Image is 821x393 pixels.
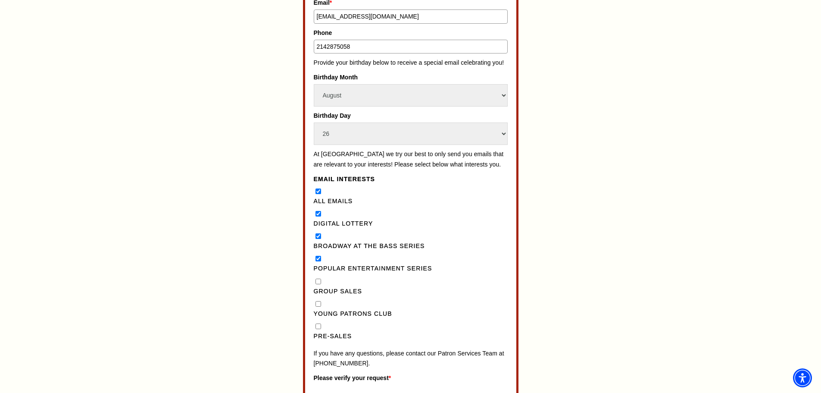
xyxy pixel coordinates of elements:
p: At [GEOGRAPHIC_DATA] we try our best to only send you emails that are relevant to your interests!... [314,149,508,170]
label: Birthday Day [314,111,508,120]
p: If you have any questions, please contact our Patron Services Team at [PHONE_NUMBER]. [314,349,508,369]
p: Provide your birthday below to receive a special email celebrating you! [314,58,508,68]
label: Young Patrons Club [314,309,508,319]
label: Broadway at the Bass Series [314,241,508,252]
label: Digital Lottery [314,219,508,229]
label: Phone [314,28,508,38]
label: Popular Entertainment Series [314,264,508,274]
label: Birthday Month [314,72,508,82]
legend: Email Interests [314,174,508,185]
label: Group Sales [314,286,508,297]
div: Accessibility Menu [793,368,812,387]
label: Please verify your request [314,373,508,383]
input: Type your phone number [314,40,508,53]
label: All Emails [314,196,508,207]
input: Type your email [314,9,508,23]
label: Pre-Sales [314,331,508,342]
